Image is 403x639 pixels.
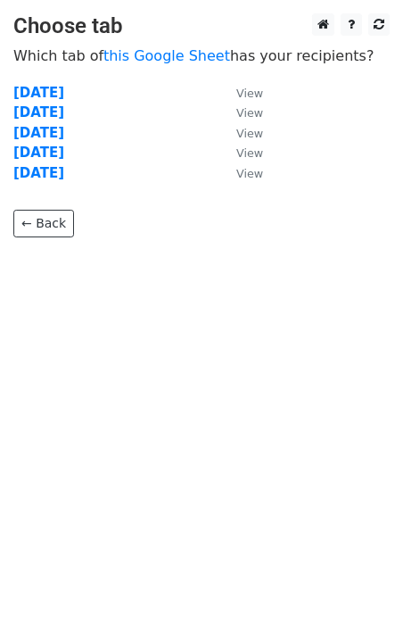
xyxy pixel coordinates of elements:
p: Which tab of has your recipients? [13,46,390,65]
a: [DATE] [13,145,64,161]
a: [DATE] [13,125,64,141]
small: View [236,127,263,140]
h3: Choose tab [13,13,390,39]
a: View [218,165,263,181]
a: [DATE] [13,104,64,120]
a: ← Back [13,210,74,237]
a: View [218,145,263,161]
a: View [218,104,263,120]
small: View [236,146,263,160]
a: View [218,85,263,101]
a: this Google Sheet [103,47,230,64]
a: [DATE] [13,85,64,101]
small: View [236,106,263,120]
small: View [236,167,263,180]
a: View [218,125,263,141]
a: [DATE] [13,165,64,181]
small: View [236,87,263,100]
